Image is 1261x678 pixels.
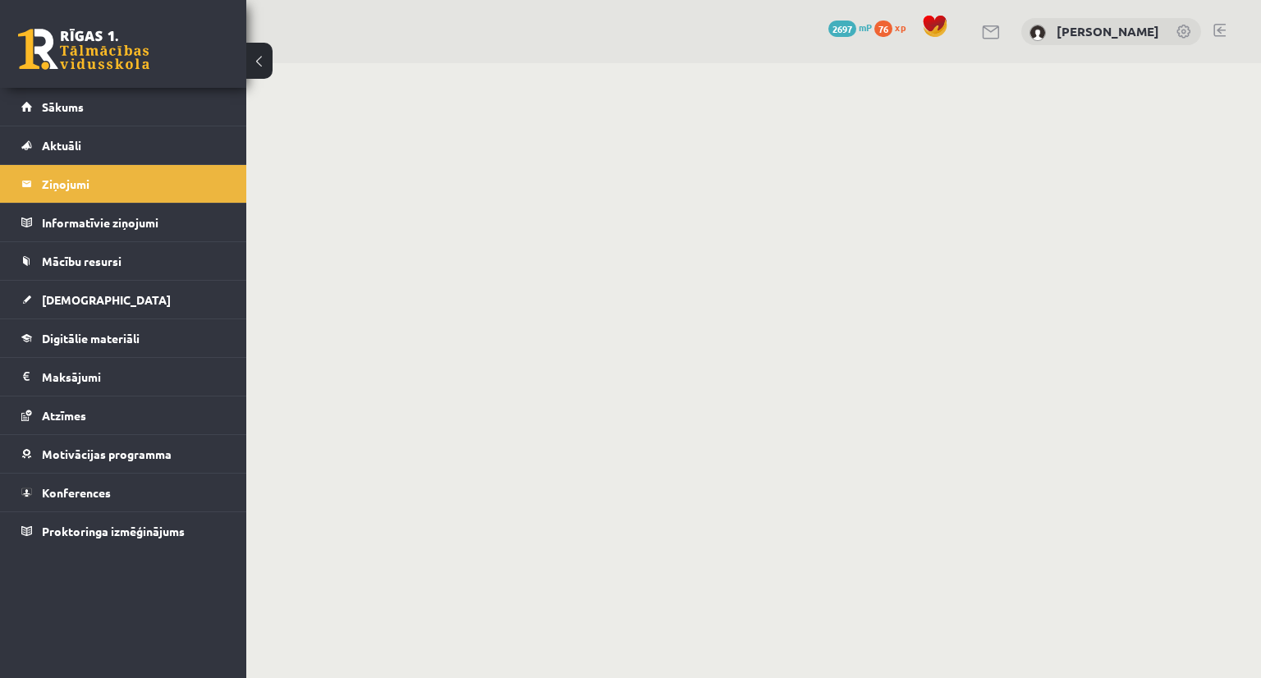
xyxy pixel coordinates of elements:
[21,396,226,434] a: Atzīmes
[21,165,226,203] a: Ziņojumi
[21,88,226,126] a: Sākums
[21,126,226,164] a: Aktuāli
[874,21,914,34] a: 76 xp
[21,358,226,396] a: Maksājumi
[42,408,86,423] span: Atzīmes
[21,319,226,357] a: Digitālie materiāli
[42,447,172,461] span: Motivācijas programma
[1029,25,1046,41] img: Enija Greitaite
[42,331,140,346] span: Digitālie materiāli
[42,485,111,500] span: Konferences
[42,254,122,268] span: Mācību resursi
[42,165,226,203] legend: Ziņojumi
[21,242,226,280] a: Mācību resursi
[21,281,226,318] a: [DEMOGRAPHIC_DATA]
[828,21,856,37] span: 2697
[1057,23,1159,39] a: [PERSON_NAME]
[42,292,171,307] span: [DEMOGRAPHIC_DATA]
[21,204,226,241] a: Informatīvie ziņojumi
[859,21,872,34] span: mP
[21,435,226,473] a: Motivācijas programma
[828,21,872,34] a: 2697 mP
[874,21,892,37] span: 76
[21,512,226,550] a: Proktoringa izmēģinājums
[42,358,226,396] legend: Maksājumi
[42,204,226,241] legend: Informatīvie ziņojumi
[18,29,149,70] a: Rīgas 1. Tālmācības vidusskola
[21,474,226,511] a: Konferences
[42,138,81,153] span: Aktuāli
[895,21,906,34] span: xp
[42,99,84,114] span: Sākums
[42,524,185,538] span: Proktoringa izmēģinājums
